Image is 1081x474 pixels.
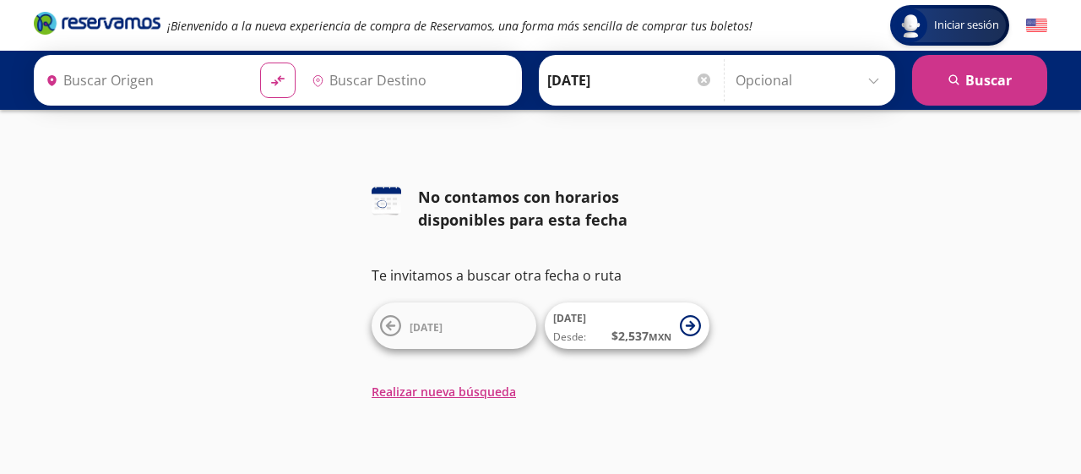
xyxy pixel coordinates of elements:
input: Opcional [736,59,887,101]
button: Realizar nueva búsqueda [372,383,516,400]
span: [DATE] [553,311,586,325]
i: Brand Logo [34,10,160,35]
div: No contamos con horarios disponibles para esta fecha [418,186,709,232]
input: Elegir Fecha [547,59,713,101]
small: MXN [649,330,671,343]
p: Te invitamos a buscar otra fecha o ruta [372,265,709,286]
span: Iniciar sesión [927,17,1006,34]
button: [DATE]Desde:$2,537MXN [545,302,709,349]
button: [DATE] [372,302,536,349]
input: Buscar Origen [39,59,247,101]
button: Buscar [912,55,1047,106]
em: ¡Bienvenido a la nueva experiencia de compra de Reservamos, una forma más sencilla de comprar tus... [167,18,752,34]
span: Desde: [553,330,586,345]
a: Brand Logo [34,10,160,41]
span: $ 2,537 [611,327,671,345]
input: Buscar Destino [305,59,513,101]
span: [DATE] [410,320,443,335]
button: English [1026,15,1047,36]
